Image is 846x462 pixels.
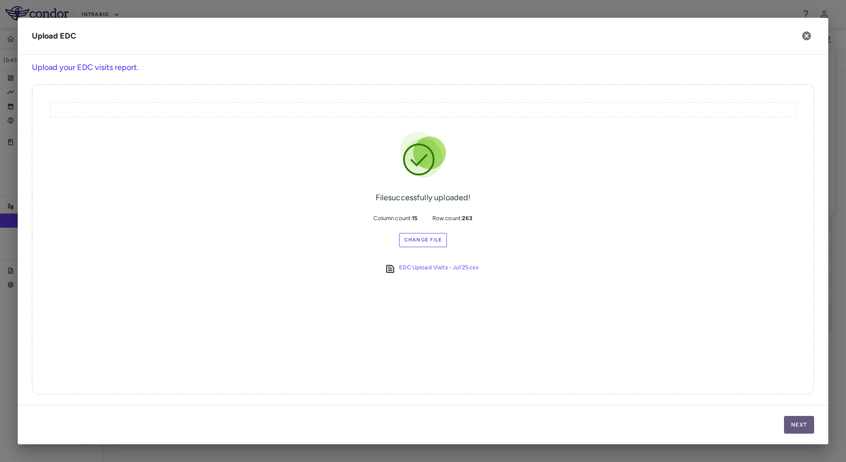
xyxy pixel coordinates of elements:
[432,214,473,222] span: Row count:
[399,264,479,274] a: EDC Upload Visits - Jul'25.csv
[399,233,447,247] label: Change File
[784,416,814,434] button: Next
[462,215,472,221] b: 263
[32,62,814,74] h6: Upload your EDC visits report.
[396,128,450,181] img: Success
[373,214,418,222] span: Column count:
[412,215,418,221] b: 15
[376,192,471,204] div: File successfully uploaded!
[32,30,76,42] div: Upload EDC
